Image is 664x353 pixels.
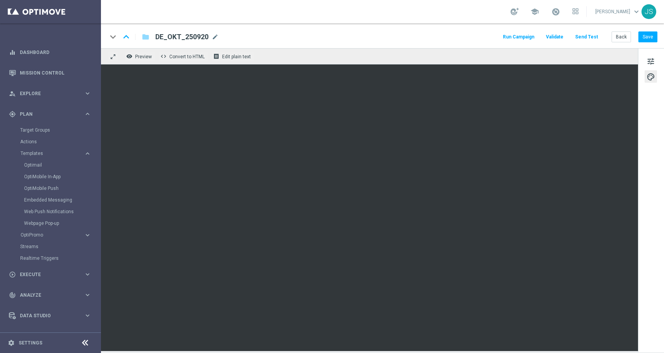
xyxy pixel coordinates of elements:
[24,159,100,171] div: Optimail
[502,32,535,42] button: Run Campaign
[9,312,84,319] div: Data Studio
[21,151,76,156] span: Templates
[142,32,149,42] i: folder
[546,34,563,40] span: Validate
[84,231,91,239] i: keyboard_arrow_right
[84,110,91,118] i: keyboard_arrow_right
[20,112,84,117] span: Plan
[9,49,16,56] i: equalizer
[20,127,81,133] a: Target Groups
[530,7,539,16] span: school
[9,313,92,319] button: Data Studio keyboard_arrow_right
[24,183,100,194] div: OptiMobile Push
[222,54,251,59] span: Edit plain text
[141,31,150,43] button: folder
[20,63,91,83] a: Mission Control
[20,293,84,297] span: Analyze
[641,4,656,19] div: JS
[24,174,81,180] a: OptiMobile In-App
[20,229,100,241] div: OptiPromo
[20,255,81,261] a: Realtime Triggers
[126,53,132,59] i: remove_red_eye
[213,53,219,59] i: receipt
[9,292,92,298] button: track_changes Analyze keyboard_arrow_right
[9,90,92,97] button: person_search Explore keyboard_arrow_right
[158,51,208,61] button: code Convert to HTML
[24,220,81,226] a: Webpage Pop-up
[24,162,81,168] a: Optimail
[9,271,92,278] button: play_circle_outline Execute keyboard_arrow_right
[84,90,91,97] i: keyboard_arrow_right
[24,197,81,203] a: Embedded Messaging
[155,32,209,42] span: DE_OKT_250920
[545,32,565,42] button: Validate
[20,272,84,277] span: Execute
[645,70,657,83] button: palette
[211,51,254,61] button: receipt Edit plain text
[9,90,16,97] i: person_search
[24,206,100,217] div: Web Push Notifications
[24,217,100,229] div: Webpage Pop-up
[20,326,81,346] a: Optibot
[20,42,91,63] a: Dashboard
[20,148,100,229] div: Templates
[20,124,100,136] div: Target Groups
[84,291,91,299] i: keyboard_arrow_right
[124,51,155,61] button: remove_red_eye Preview
[84,312,91,319] i: keyboard_arrow_right
[21,233,84,237] div: OptiPromo
[20,150,92,157] button: Templates keyboard_arrow_right
[9,271,16,278] i: play_circle_outline
[169,54,205,59] span: Convert to HTML
[160,53,167,59] span: code
[647,56,655,66] span: tune
[24,194,100,206] div: Embedded Messaging
[24,209,81,215] a: Web Push Notifications
[574,32,599,42] button: Send Test
[20,243,81,250] a: Streams
[20,313,84,318] span: Data Studio
[19,341,42,345] a: Settings
[84,271,91,278] i: keyboard_arrow_right
[612,31,631,42] button: Back
[9,292,84,299] div: Analyze
[9,111,16,118] i: gps_fixed
[9,70,92,76] button: Mission Control
[135,54,152,59] span: Preview
[9,111,84,118] div: Plan
[21,233,76,237] span: OptiPromo
[84,150,91,157] i: keyboard_arrow_right
[120,31,132,43] i: keyboard_arrow_up
[647,72,655,82] span: palette
[594,6,641,17] a: [PERSON_NAME]keyboard_arrow_down
[9,90,84,97] div: Explore
[9,111,92,117] button: gps_fixed Plan keyboard_arrow_right
[212,33,219,40] span: mode_edit
[632,7,641,16] span: keyboard_arrow_down
[20,136,100,148] div: Actions
[20,139,81,145] a: Actions
[638,31,657,42] button: Save
[24,185,81,191] a: OptiMobile Push
[9,326,91,346] div: Optibot
[9,271,84,278] div: Execute
[9,292,16,299] i: track_changes
[9,63,91,83] div: Mission Control
[20,252,100,264] div: Realtime Triggers
[24,171,100,183] div: OptiMobile In-App
[9,42,91,63] div: Dashboard
[9,49,92,56] button: equalizer Dashboard
[20,91,84,96] span: Explore
[20,232,92,238] button: OptiPromo keyboard_arrow_right
[20,241,100,252] div: Streams
[21,151,84,156] div: Templates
